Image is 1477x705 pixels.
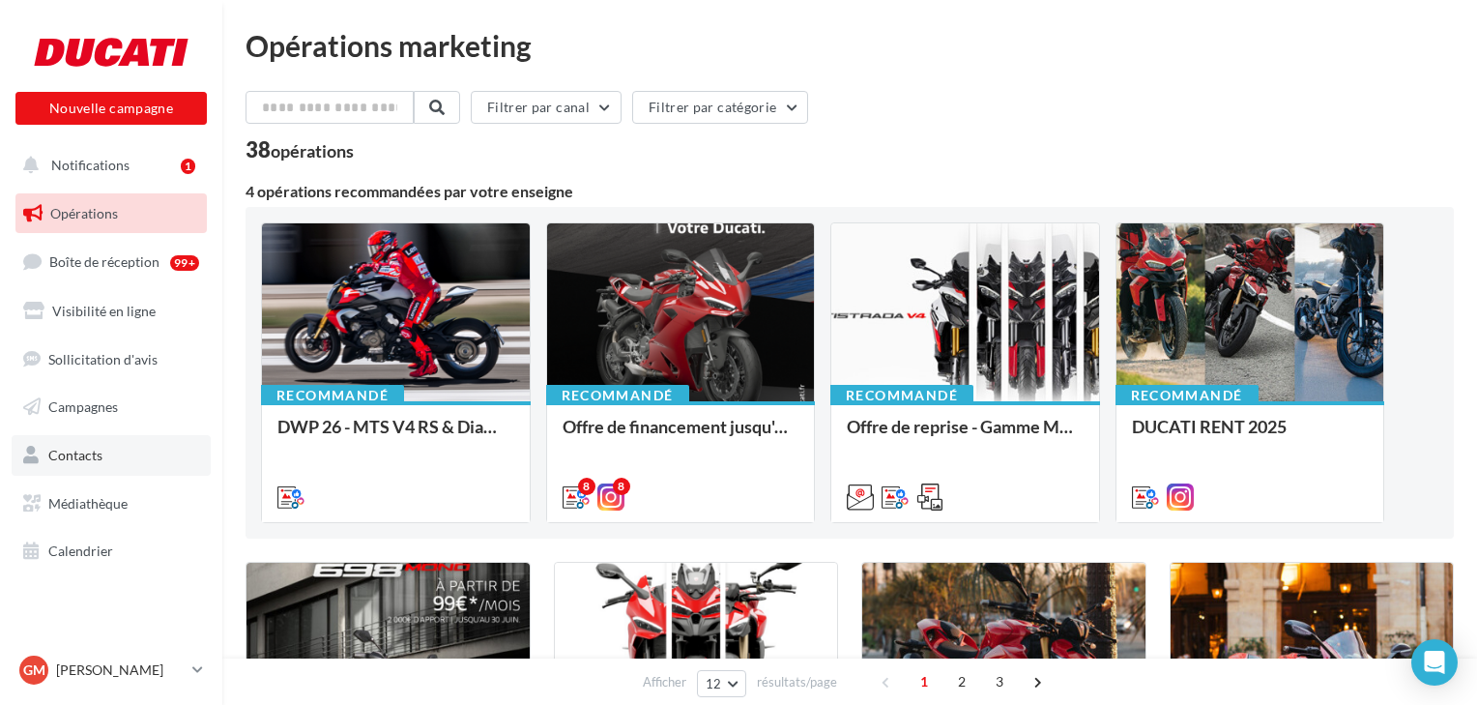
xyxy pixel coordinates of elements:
[246,31,1454,60] div: Opérations marketing
[246,184,1454,199] div: 4 opérations recommandées par votre enseigne
[830,385,973,406] div: Recommandé
[48,350,158,367] span: Sollicitation d'avis
[12,145,203,186] button: Notifications 1
[261,385,404,406] div: Recommandé
[613,478,630,495] div: 8
[578,478,595,495] div: 8
[48,495,128,512] span: Médiathèque
[1115,385,1259,406] div: Recommandé
[48,543,113,559] span: Calendrier
[12,387,211,427] a: Campagnes
[56,661,185,680] p: [PERSON_NAME]
[1411,639,1458,686] div: Open Intercom Messenger
[12,435,211,476] a: Contacts
[847,417,1084,455] div: Offre de reprise - Gamme MTS V4
[15,652,207,689] a: GM [PERSON_NAME]
[48,447,102,463] span: Contacts
[471,91,622,124] button: Filtrer par canal
[546,385,689,406] div: Recommandé
[181,159,195,174] div: 1
[643,673,686,691] span: Afficher
[632,91,808,124] button: Filtrer par catégorie
[757,673,837,691] span: résultats/page
[246,139,354,161] div: 38
[49,253,159,270] span: Boîte de réception
[946,666,977,697] span: 2
[12,241,211,282] a: Boîte de réception99+
[12,291,211,332] a: Visibilité en ligne
[51,157,130,173] span: Notifications
[48,398,118,415] span: Campagnes
[1132,417,1369,455] div: DUCATI RENT 2025
[271,142,354,160] div: opérations
[12,531,211,572] a: Calendrier
[50,205,118,221] span: Opérations
[23,661,45,680] span: GM
[12,339,211,380] a: Sollicitation d'avis
[563,417,799,455] div: Offre de financement jusqu'au 30 septembre
[697,670,746,697] button: 12
[12,484,211,524] a: Médiathèque
[12,193,211,234] a: Opérations
[909,666,940,697] span: 1
[15,92,207,125] button: Nouvelle campagne
[277,417,514,455] div: DWP 26 - MTS V4 RS & Diavel V4 RS
[170,255,199,271] div: 99+
[706,676,722,691] span: 12
[52,303,156,319] span: Visibilité en ligne
[984,666,1015,697] span: 3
